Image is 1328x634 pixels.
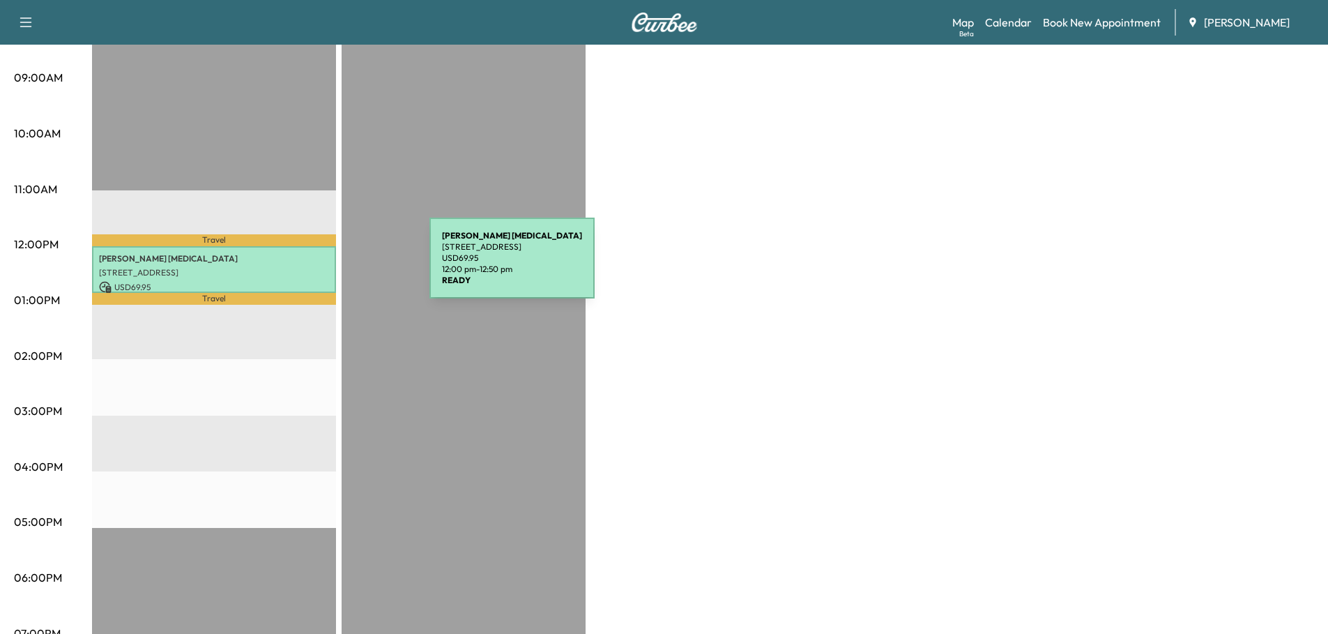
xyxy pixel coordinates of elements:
[1204,14,1290,31] span: [PERSON_NAME]
[959,29,974,39] div: Beta
[14,236,59,252] p: 12:00PM
[14,292,60,308] p: 01:00PM
[952,14,974,31] a: MapBeta
[14,402,62,419] p: 03:00PM
[14,69,63,86] p: 09:00AM
[631,13,698,32] img: Curbee Logo
[99,253,329,264] p: [PERSON_NAME] [MEDICAL_DATA]
[14,347,62,364] p: 02:00PM
[14,181,57,197] p: 11:00AM
[92,293,336,304] p: Travel
[985,14,1032,31] a: Calendar
[99,281,329,294] p: USD 69.95
[14,569,62,586] p: 06:00PM
[92,234,336,246] p: Travel
[14,513,62,530] p: 05:00PM
[1043,14,1161,31] a: Book New Appointment
[99,267,329,278] p: [STREET_ADDRESS]
[14,458,63,475] p: 04:00PM
[14,125,61,142] p: 10:00AM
